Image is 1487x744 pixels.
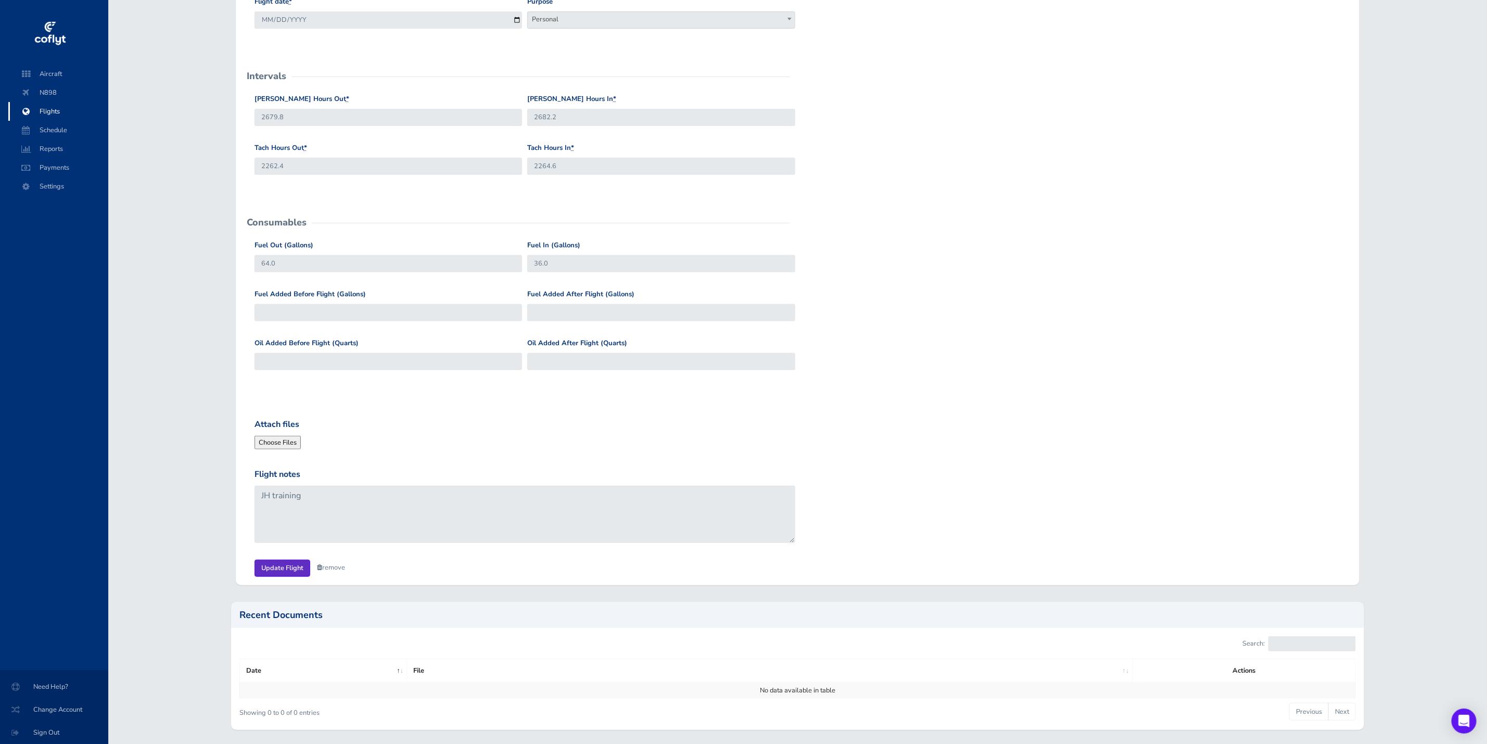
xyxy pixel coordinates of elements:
[1133,659,1355,683] th: Actions
[19,121,98,140] span: Schedule
[12,677,96,696] span: Need Help?
[255,338,359,349] label: Oil Added Before Flight (Quarts)
[527,240,580,251] label: Fuel In (Gallons)
[255,468,300,482] label: Flight notes
[527,143,574,154] label: Tach Hours In
[239,683,1356,699] td: No data available in table
[528,12,794,27] span: Personal
[304,143,307,153] abbr: required
[527,94,616,105] label: [PERSON_NAME] Hours In
[255,560,310,577] input: Update Flight
[527,11,795,29] span: Personal
[255,240,313,251] label: Fuel Out (Gallons)
[239,610,1356,620] h2: Recent Documents
[1243,636,1356,651] label: Search:
[1452,709,1477,734] div: Open Intercom Messenger
[19,65,98,83] span: Aircraft
[239,659,407,683] th: Date: activate to sort column descending
[527,289,634,300] label: Fuel Added After Flight (Gallons)
[1268,636,1356,651] input: Search:
[571,143,574,153] abbr: required
[255,289,366,300] label: Fuel Added Before Flight (Gallons)
[247,218,307,227] h2: Consumables
[239,702,697,718] div: Showing 0 to 0 of 0 entries
[19,158,98,177] span: Payments
[19,177,98,196] span: Settings
[255,94,349,105] label: [PERSON_NAME] Hours Out
[527,338,627,349] label: Oil Added After Flight (Quarts)
[407,659,1133,683] th: File: activate to sort column ascending
[255,143,307,154] label: Tach Hours Out
[19,102,98,121] span: Flights
[247,71,286,81] h2: Intervals
[317,563,345,572] a: remove
[33,18,67,49] img: coflyt logo
[12,723,96,742] span: Sign Out
[613,94,616,104] abbr: required
[255,486,795,543] textarea: JH training
[255,418,299,432] label: Attach files
[19,83,98,102] span: N898
[19,140,98,158] span: Reports
[346,94,349,104] abbr: required
[12,700,96,719] span: Change Account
